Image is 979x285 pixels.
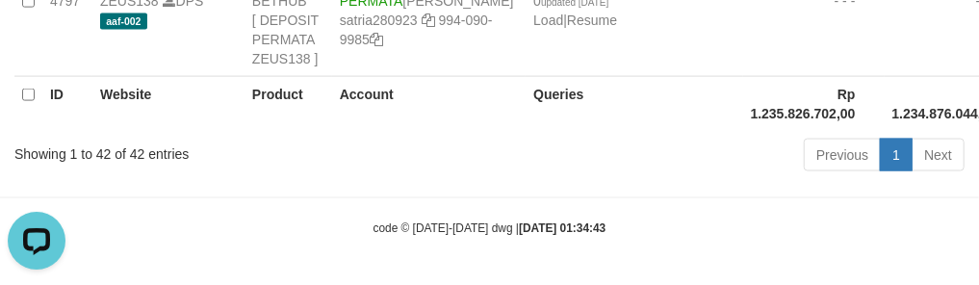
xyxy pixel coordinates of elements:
span: aaf-002 [100,13,147,30]
a: Resume [567,13,617,28]
th: Product [245,76,332,131]
th: Website [92,76,245,131]
div: Showing 1 to 42 of 42 entries [14,137,394,164]
a: Next [912,139,965,171]
small: code © [DATE]-[DATE] dwg | [374,221,606,235]
a: Copy 9940909985 to clipboard [370,32,383,47]
a: Previous [804,139,881,171]
th: ID [42,76,92,131]
th: Queries [526,76,742,131]
a: Copy satria280923 to clipboard [422,13,435,28]
a: 1 [880,139,913,171]
th: Account [332,76,526,131]
a: satria280923 [340,13,418,28]
th: Rp 1.235.826.702,00 [743,76,885,131]
button: Open LiveChat chat widget [8,8,65,65]
strong: [DATE] 01:34:43 [519,221,605,235]
a: Load [533,13,563,28]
